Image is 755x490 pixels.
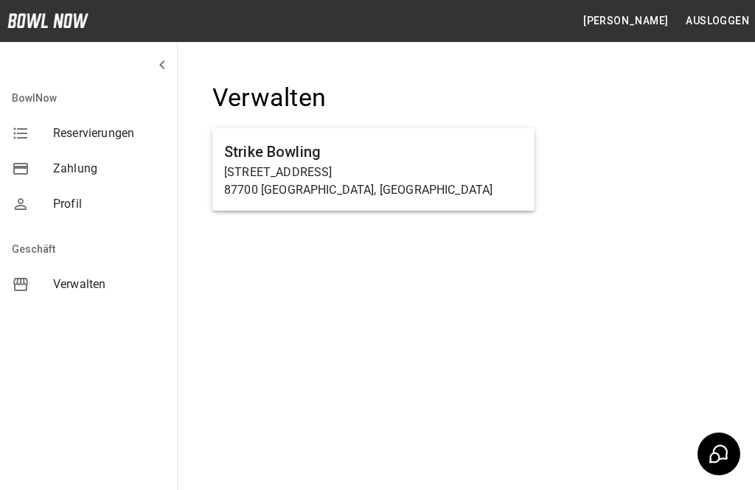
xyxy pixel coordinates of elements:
span: Profil [53,195,165,213]
h6: Strike Bowling [224,140,523,164]
span: Zahlung [53,160,165,178]
p: [STREET_ADDRESS] [224,164,523,181]
p: 87700 [GEOGRAPHIC_DATA], [GEOGRAPHIC_DATA] [224,181,523,199]
span: Reservierungen [53,125,165,142]
img: logo [7,13,88,28]
span: Verwalten [53,276,165,293]
button: [PERSON_NAME] [577,7,674,35]
button: Ausloggen [680,7,755,35]
h4: Verwalten [212,83,535,113]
